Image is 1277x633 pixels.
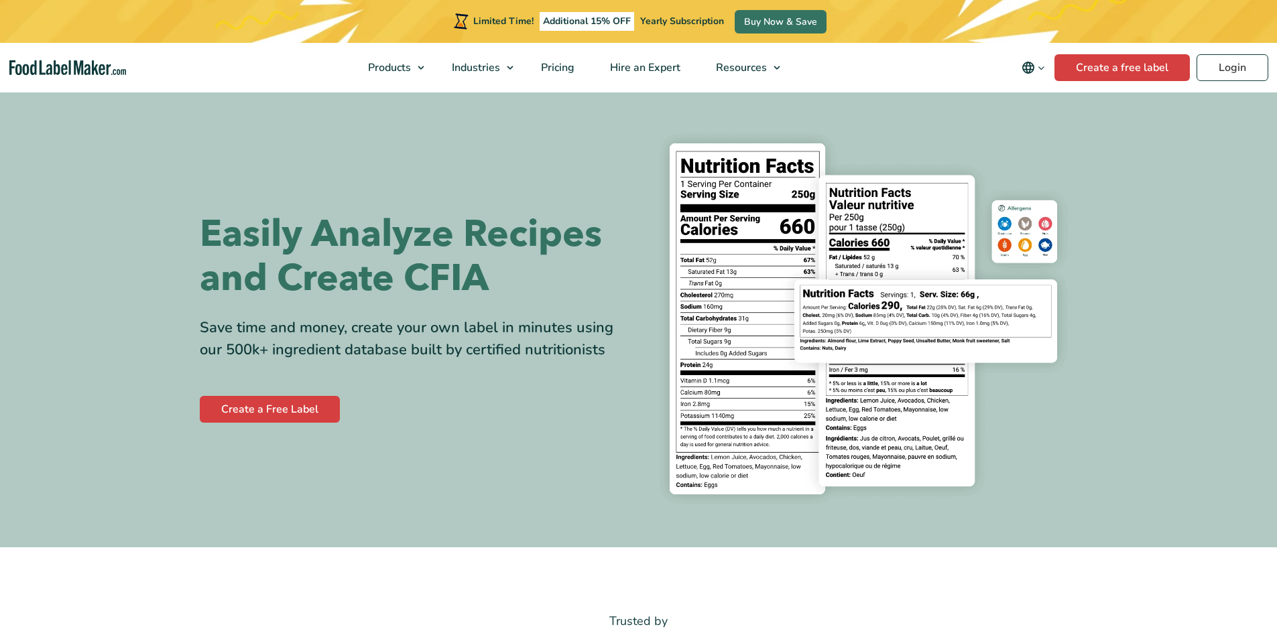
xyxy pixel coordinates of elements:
[524,43,589,92] a: Pricing
[200,396,340,423] a: Create a Free Label
[537,60,576,75] span: Pricing
[698,43,787,92] a: Resources
[640,15,724,27] span: Yearly Subscription
[9,60,127,76] a: Food Label Maker homepage
[606,60,682,75] span: Hire an Expert
[1197,54,1268,81] a: Login
[448,60,501,75] span: Industries
[434,43,520,92] a: Industries
[540,12,634,31] span: Additional 15% OFF
[712,60,768,75] span: Resources
[351,43,431,92] a: Products
[364,60,412,75] span: Products
[1054,54,1190,81] a: Create a free label
[200,612,1078,631] p: Trusted by
[1012,54,1054,81] button: Change language
[200,317,629,361] div: Save time and money, create your own label in minutes using our 500k+ ingredient database built b...
[473,15,534,27] span: Limited Time!
[200,212,629,301] h1: Easily Analyze Recipes and Create CFIA
[735,10,827,33] a: Buy Now & Save
[593,43,695,92] a: Hire an Expert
